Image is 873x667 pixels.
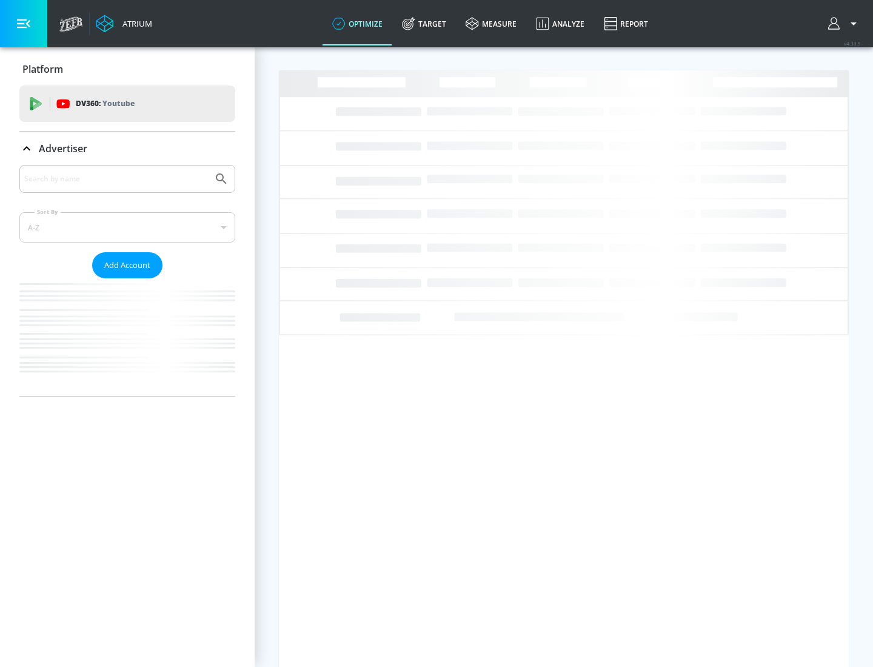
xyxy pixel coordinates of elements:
a: Analyze [526,2,594,45]
div: Platform [19,52,235,86]
nav: list of Advertiser [19,278,235,396]
div: DV360: Youtube [19,85,235,122]
div: A-Z [19,212,235,243]
label: Sort By [35,208,61,216]
div: Advertiser [19,165,235,396]
a: optimize [323,2,392,45]
input: Search by name [24,171,208,187]
p: Advertiser [39,142,87,155]
p: DV360: [76,97,135,110]
a: Target [392,2,456,45]
a: measure [456,2,526,45]
span: v 4.33.5 [844,40,861,47]
span: Add Account [104,258,150,272]
p: Youtube [102,97,135,110]
div: Advertiser [19,132,235,166]
p: Platform [22,62,63,76]
a: Atrium [96,15,152,33]
div: Atrium [118,18,152,29]
a: Report [594,2,658,45]
button: Add Account [92,252,162,278]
